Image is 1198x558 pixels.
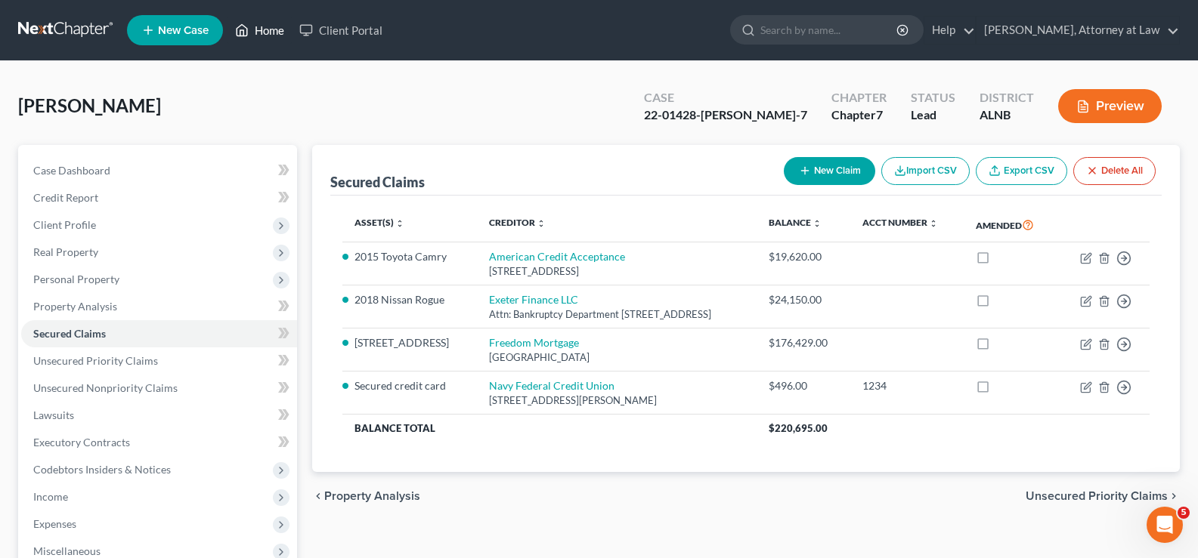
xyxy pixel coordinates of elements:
[33,164,110,177] span: Case Dashboard
[1058,89,1162,123] button: Preview
[489,250,625,263] a: American Credit Acceptance
[33,381,178,394] span: Unsecured Nonpriority Claims
[33,191,98,204] span: Credit Report
[21,347,297,375] a: Unsecured Priority Claims
[769,249,839,264] div: $19,620.00
[33,436,130,449] span: Executory Contracts
[862,378,952,393] div: 1234
[784,157,875,185] button: New Claim
[489,217,546,228] a: Creditor unfold_more
[21,320,297,347] a: Secured Claims
[21,402,297,429] a: Lawsuits
[489,307,744,322] div: Attn: Bankruptcy Department [STREET_ADDRESS]
[489,379,614,392] a: Navy Federal Credit Union
[929,219,938,228] i: unfold_more
[1168,490,1180,502] i: chevron_right
[342,415,756,442] th: Balance Total
[644,89,807,106] div: Case
[489,264,744,279] div: [STREET_ADDRESS]
[33,517,76,530] span: Expenses
[354,378,465,393] li: Secured credit card
[813,219,822,228] i: unfold_more
[1026,490,1180,502] button: Unsecured Priority Claims chevron_right
[769,422,828,434] span: $220,695.00
[158,25,209,36] span: New Case
[21,184,297,211] a: Credit Report
[33,245,98,258] span: Real Property
[980,106,1034,124] div: ALNB
[769,292,839,307] div: $24,150.00
[876,107,883,122] span: 7
[312,490,324,502] i: chevron_left
[18,94,161,116] span: [PERSON_NAME]
[228,17,292,44] a: Home
[21,157,297,184] a: Case Dashboard
[21,429,297,456] a: Executory Contracts
[537,219,546,228] i: unfold_more
[644,106,807,124] div: 22-01428-[PERSON_NAME]-7
[976,157,1067,185] a: Export CSV
[33,408,74,421] span: Lawsuits
[324,490,420,502] span: Property Analysis
[1147,507,1183,543] iframe: Intercom live chat
[831,106,887,124] div: Chapter
[33,463,171,476] span: Codebtors Insiders & Notices
[862,217,938,228] a: Acct Number unfold_more
[33,218,96,231] span: Client Profile
[330,173,425,191] div: Secured Claims
[354,335,465,350] li: [STREET_ADDRESS]
[911,106,955,124] div: Lead
[395,219,404,228] i: unfold_more
[977,17,1179,44] a: [PERSON_NAME], Attorney at Law
[354,249,465,264] li: 2015 Toyota Camry
[489,336,579,349] a: Freedom Mortgage
[354,217,404,228] a: Asset(s) unfold_more
[831,89,887,106] div: Chapter
[769,217,822,228] a: Balance unfold_more
[924,17,975,44] a: Help
[33,544,101,557] span: Miscellaneous
[881,157,970,185] button: Import CSV
[21,375,297,402] a: Unsecured Nonpriority Claims
[980,89,1034,106] div: District
[292,17,390,44] a: Client Portal
[489,393,744,408] div: [STREET_ADDRESS][PERSON_NAME]
[911,89,955,106] div: Status
[769,335,839,350] div: $176,429.00
[33,354,158,367] span: Unsecured Priority Claims
[489,350,744,365] div: [GEOGRAPHIC_DATA]
[1178,507,1190,519] span: 5
[760,16,899,44] input: Search by name...
[33,273,119,285] span: Personal Property
[964,208,1057,242] th: Amended
[1073,157,1156,185] button: Delete All
[489,293,578,306] a: Exeter Finance LLC
[21,293,297,320] a: Property Analysis
[33,300,117,313] span: Property Analysis
[33,327,106,340] span: Secured Claims
[312,490,420,502] button: chevron_left Property Analysis
[1026,490,1168,502] span: Unsecured Priority Claims
[354,292,465,307] li: 2018 Nissan Rogue
[33,490,68,503] span: Income
[769,378,839,393] div: $496.00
